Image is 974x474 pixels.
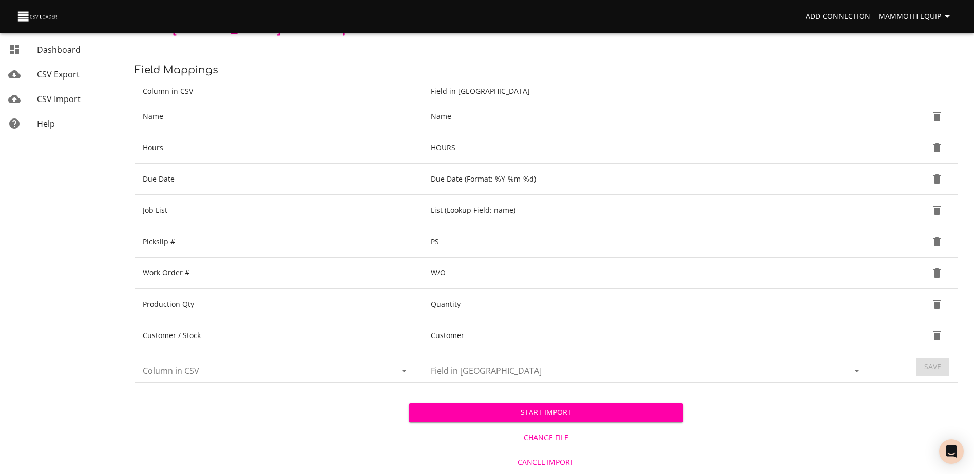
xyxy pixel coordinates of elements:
td: Due Date (Format: %Y-%m-%d) [423,164,875,195]
span: Cancel Import [413,456,679,469]
td: Name [135,101,423,132]
button: Open [397,364,411,378]
button: Delete [925,323,949,348]
button: Cancel Import [409,453,683,472]
button: Delete [925,104,949,129]
td: Customer / Stock [135,320,423,351]
th: Field in [GEOGRAPHIC_DATA] [423,82,875,101]
td: PS [423,226,875,258]
td: Job List [135,195,423,226]
span: Field Mappings [135,64,218,76]
td: Pickslip # [135,226,423,258]
div: Open Intercom Messenger [939,439,964,464]
td: W/O [423,258,875,289]
td: HOURS [423,132,875,164]
span: Dashboard [37,44,81,55]
button: Delete [925,167,949,191]
span: Change File [413,431,679,444]
td: Customer [423,320,875,351]
th: Column in CSV [135,82,423,101]
button: Open [850,364,864,378]
button: Delete [925,198,949,223]
span: CSV Import [37,93,81,105]
span: CSV Export [37,69,80,80]
button: Change File [409,428,683,447]
button: Delete [925,135,949,160]
button: Delete [925,292,949,317]
td: Quantity [423,289,875,320]
td: Hours [135,132,423,164]
span: Mammoth Equip [878,10,953,23]
button: Start Import [409,403,683,422]
span: Add Connection [806,10,870,23]
button: Delete [925,261,949,285]
a: Add Connection [801,7,874,26]
td: Due Date [135,164,423,195]
td: List (Lookup Field: name) [423,195,875,226]
img: CSV Loader [16,9,60,24]
span: Help [37,118,55,129]
td: Work Order # [135,258,423,289]
button: Mammoth Equip [874,7,958,26]
span: Start Import [417,406,675,419]
button: Delete [925,229,949,254]
td: Name [423,101,875,132]
td: Production Qty [135,289,423,320]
